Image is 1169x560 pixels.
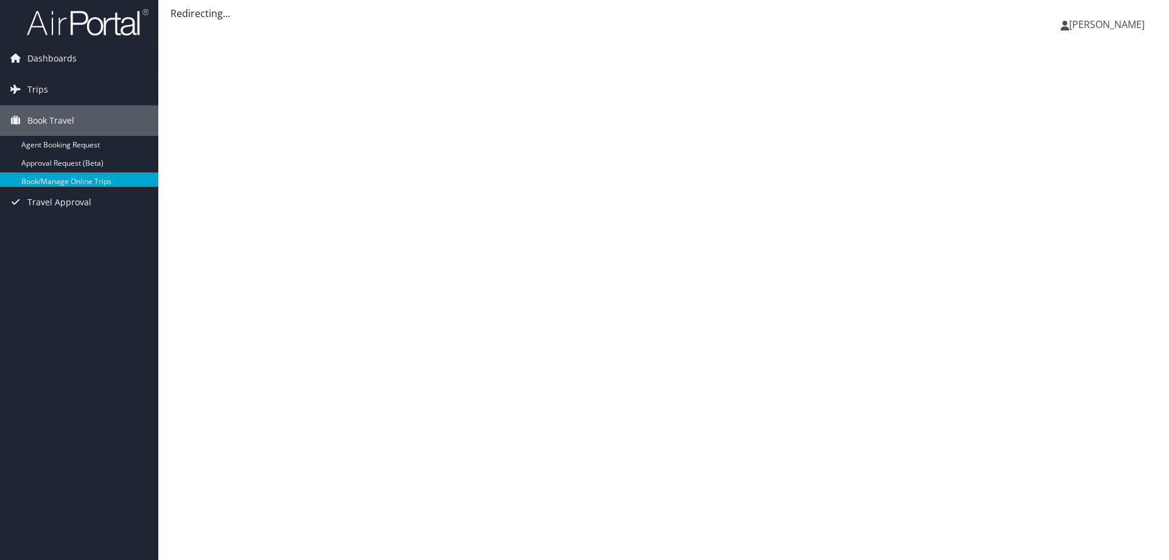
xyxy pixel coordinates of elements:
[1061,6,1157,43] a: [PERSON_NAME]
[27,105,74,136] span: Book Travel
[170,6,1157,21] div: Redirecting...
[27,8,149,37] img: airportal-logo.png
[27,74,48,105] span: Trips
[27,43,77,74] span: Dashboards
[27,187,91,218] span: Travel Approval
[1069,18,1145,31] span: [PERSON_NAME]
